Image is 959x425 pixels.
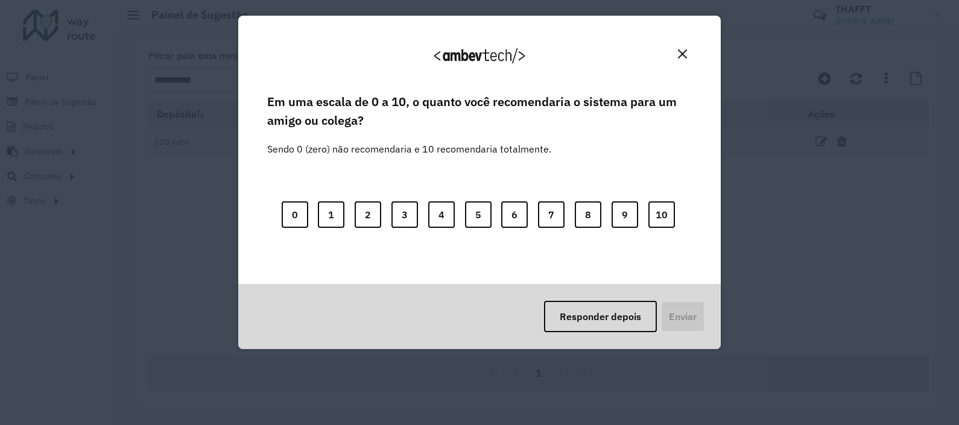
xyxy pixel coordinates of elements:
[678,49,687,58] img: Close
[673,45,692,63] button: Close
[575,201,601,228] button: 8
[538,201,565,228] button: 7
[282,201,308,228] button: 0
[355,201,381,228] button: 2
[612,201,638,228] button: 9
[544,301,657,332] button: Responder depois
[434,48,525,63] img: Logo Ambevtech
[318,201,344,228] button: 1
[267,93,692,130] label: Em uma escala de 0 a 10, o quanto você recomendaria o sistema para um amigo ou colega?
[267,127,551,156] label: Sendo 0 (zero) não recomendaria e 10 recomendaria totalmente.
[391,201,418,228] button: 3
[465,201,492,228] button: 5
[428,201,455,228] button: 4
[648,201,675,228] button: 10
[501,201,528,228] button: 6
